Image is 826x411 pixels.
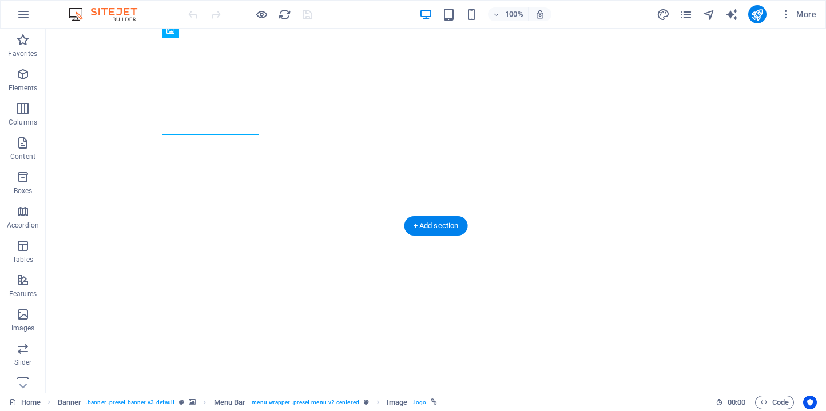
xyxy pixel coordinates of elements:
[725,8,738,21] i: AI Writer
[748,5,767,23] button: publish
[13,255,33,264] p: Tables
[716,396,746,409] h6: Session time
[736,398,737,406] span: :
[725,7,739,21] button: text_generator
[7,221,39,230] p: Accordion
[179,399,184,405] i: This element is a customizable preset
[412,396,426,409] span: . logo
[657,7,670,21] button: design
[488,7,529,21] button: 100%
[58,396,438,409] nav: breadcrumb
[680,8,693,21] i: Pages (Ctrl+Alt+S)
[387,396,407,409] span: Click to select. Double-click to edit
[11,324,35,333] p: Images
[189,399,196,405] i: This element contains a background
[680,7,693,21] button: pages
[364,399,369,405] i: This element is a customizable preset
[803,396,817,409] button: Usercentrics
[250,396,359,409] span: . menu-wrapper .preset-menu-v2-centered
[9,289,37,298] p: Features
[776,5,821,23] button: More
[505,7,523,21] h6: 100%
[8,49,37,58] p: Favorites
[278,8,291,21] i: Reload page
[9,118,37,127] p: Columns
[535,9,545,19] i: On resize automatically adjust zoom level to fit chosen device.
[431,399,437,405] i: This element is linked
[702,7,716,21] button: navigator
[657,8,670,21] i: Design (Ctrl+Alt+Y)
[702,8,716,21] i: Navigator
[755,396,794,409] button: Code
[86,396,174,409] span: . banner .preset-banner-v3-default
[780,9,816,20] span: More
[277,7,291,21] button: reload
[66,7,152,21] img: Editor Logo
[750,8,764,21] i: Publish
[728,396,745,409] span: 00 00
[10,152,35,161] p: Content
[14,358,32,367] p: Slider
[14,186,33,195] p: Boxes
[58,396,82,409] span: Click to select. Double-click to edit
[760,396,789,409] span: Code
[9,396,41,409] a: Click to cancel selection. Double-click to open Pages
[255,7,268,21] button: Click here to leave preview mode and continue editing
[214,396,246,409] span: Click to select. Double-click to edit
[404,216,468,236] div: + Add section
[9,83,38,93] p: Elements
